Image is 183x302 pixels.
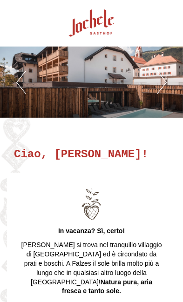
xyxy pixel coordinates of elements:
strong: In vacanza? Sì, certo! [58,227,125,235]
button: Previous [16,71,26,94]
img: image [21,187,162,222]
p: [PERSON_NAME] si trova nel tranquillo villaggio di [GEOGRAPHIC_DATA] ed è circondato da prati e b... [21,241,162,296]
h1: Ciao, [PERSON_NAME]! [14,148,148,161]
strong: Natura pura, aria fresca e tanto sole. [62,278,152,295]
button: Next [157,71,167,94]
